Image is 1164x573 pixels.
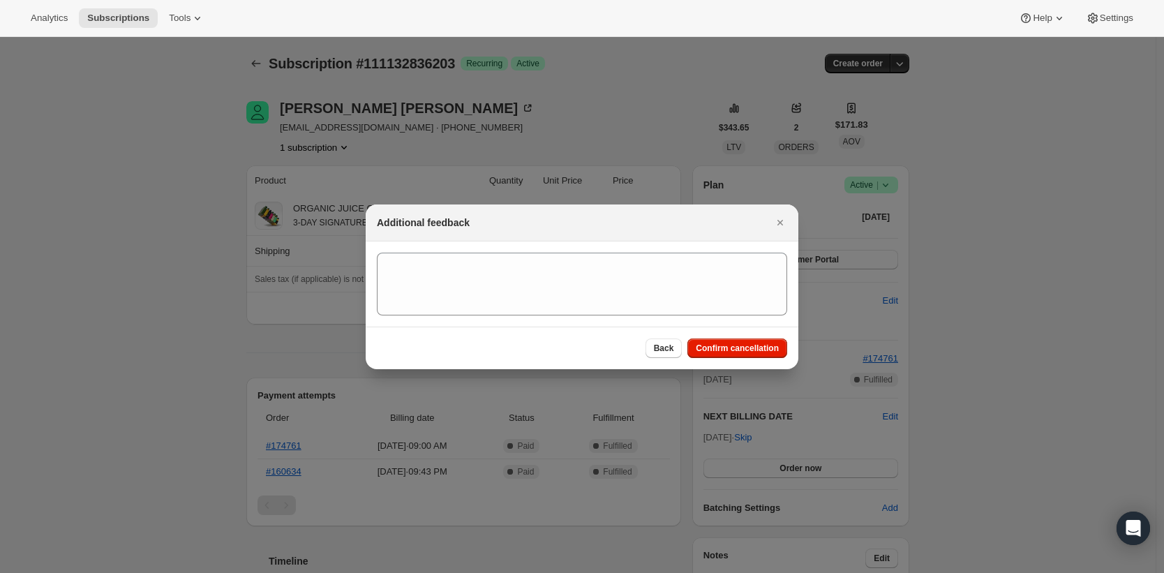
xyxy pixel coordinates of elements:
span: Back [654,343,674,354]
button: Close [770,213,790,232]
button: Subscriptions [79,8,158,28]
div: Open Intercom Messenger [1117,512,1150,545]
span: Subscriptions [87,13,149,24]
span: Help [1033,13,1052,24]
span: Confirm cancellation [696,343,779,354]
button: Analytics [22,8,76,28]
h2: Additional feedback [377,216,470,230]
button: Back [646,338,682,358]
button: Confirm cancellation [687,338,787,358]
span: Settings [1100,13,1133,24]
span: Analytics [31,13,68,24]
span: Tools [169,13,191,24]
button: Tools [161,8,213,28]
button: Settings [1077,8,1142,28]
button: Help [1010,8,1074,28]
